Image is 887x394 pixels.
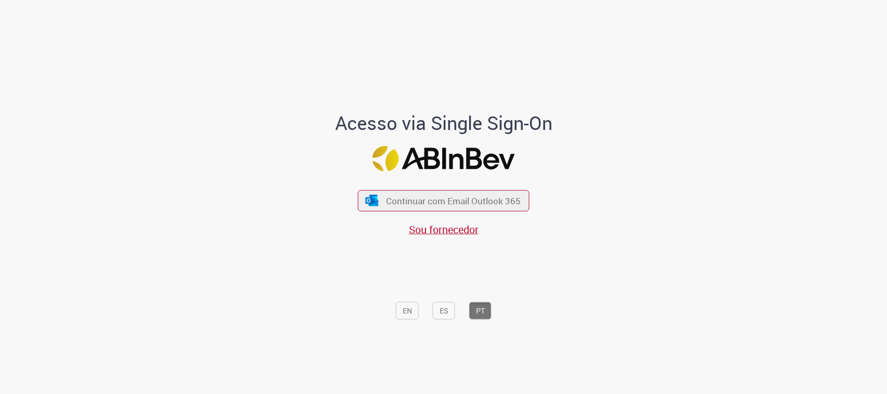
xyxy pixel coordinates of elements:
button: PT [469,302,492,320]
h1: Acesso via Single Sign-On [299,113,588,134]
img: ícone Azure/Microsoft 360 [364,195,379,206]
button: ES [433,302,455,320]
button: ícone Azure/Microsoft 360 Continuar com Email Outlook 365 [358,190,529,212]
a: Sou fornecedor [409,222,479,237]
button: EN [396,302,419,320]
img: Logo ABInBev [373,146,515,171]
span: Continuar com Email Outlook 365 [386,195,521,207]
